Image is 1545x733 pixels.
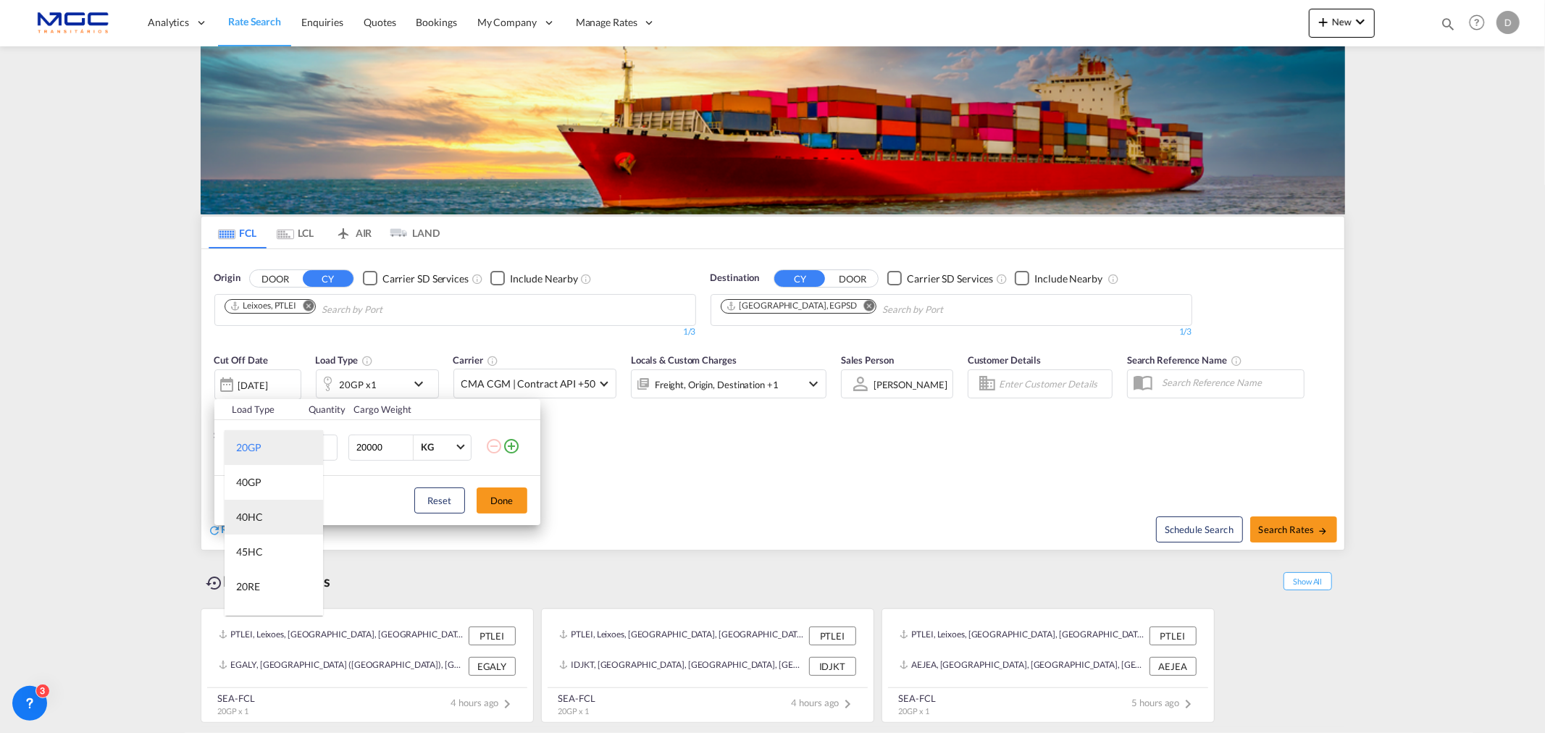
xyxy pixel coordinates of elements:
[236,475,261,490] div: 40GP
[236,440,261,455] div: 20GP
[236,510,263,524] div: 40HC
[236,614,260,629] div: 40RE
[236,545,263,559] div: 45HC
[236,579,260,594] div: 20RE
